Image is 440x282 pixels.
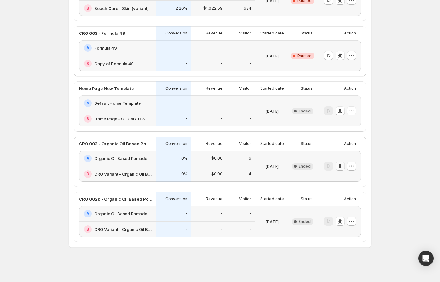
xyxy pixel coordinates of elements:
p: Visitor [239,31,251,36]
p: Started date [260,31,284,36]
p: Status [301,31,313,36]
p: Started date [260,86,284,91]
h2: A [87,101,89,106]
p: Visitor [239,141,251,146]
p: Conversion [165,141,187,146]
h2: CRO Variant - Organic Oil Based Pomade [94,171,152,177]
p: - [186,101,187,106]
p: CRO 002b - Organic Oil Based Pomade - Subscription Box [79,196,152,202]
h2: Beach Care - Skin (variant) [94,5,149,11]
p: Status [301,196,313,202]
p: Action [344,31,356,36]
p: Visitor [239,196,251,202]
p: - [186,227,187,232]
h2: A [87,45,89,50]
h2: B [87,116,89,121]
p: - [221,45,223,50]
p: [DATE] [265,53,279,59]
p: - [221,227,223,232]
p: Started date [260,141,284,146]
p: Revenue [206,86,223,91]
p: Conversion [165,86,187,91]
p: 6 [249,156,251,161]
p: CRO 003 - Formula 49 [79,30,125,36]
p: - [186,116,187,121]
p: Status [301,86,313,91]
p: - [249,61,251,66]
p: Visitor [239,86,251,91]
p: - [249,227,251,232]
p: - [249,116,251,121]
h2: A [87,211,89,216]
p: Conversion [165,196,187,202]
h2: A [87,156,89,161]
p: Status [301,141,313,146]
p: Action [344,141,356,146]
p: - [186,211,187,216]
h2: B [87,6,89,11]
h2: B [87,61,89,66]
p: Revenue [206,141,223,146]
p: [DATE] [265,163,279,170]
h2: B [87,227,89,232]
div: Open Intercom Messenger [418,251,434,266]
p: - [249,211,251,216]
span: Ended [299,219,311,224]
p: - [221,211,223,216]
p: - [249,101,251,106]
p: $1,022.59 [203,6,223,11]
p: Action [344,86,356,91]
p: Started date [260,196,284,202]
p: - [221,61,223,66]
p: [DATE] [265,108,279,114]
p: 4 [249,171,251,177]
h2: B [87,171,89,177]
h2: CRO Variant - Organic Oil Based Pomade [94,226,152,232]
h2: Organic Oil Based Pomade [94,210,147,217]
span: Paused [297,53,312,58]
h2: Formula 49 [94,45,117,51]
p: - [249,45,251,50]
h2: Organic Oil Based Pomade [94,155,147,162]
h2: Default Home Template [94,100,141,106]
p: Home Page New Template [79,85,134,92]
p: - [186,61,187,66]
p: Revenue [206,196,223,202]
p: Revenue [206,31,223,36]
p: - [221,101,223,106]
p: 634 [244,6,251,11]
p: CRO 002 - Organic Oil Based Pomade - Subscription Box [79,141,152,147]
h2: Home Page - OLD AB TEST [94,116,148,122]
p: Action [344,196,356,202]
span: Ended [299,109,311,114]
p: - [186,45,187,50]
p: [DATE] [265,218,279,225]
h2: Copy of Formula 49 [94,60,134,67]
p: $0.00 [211,171,223,177]
p: - [221,116,223,121]
span: Ended [299,164,311,169]
p: 2.26% [175,6,187,11]
p: 0% [181,156,187,161]
p: 0% [181,171,187,177]
p: $0.00 [211,156,223,161]
p: Conversion [165,31,187,36]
